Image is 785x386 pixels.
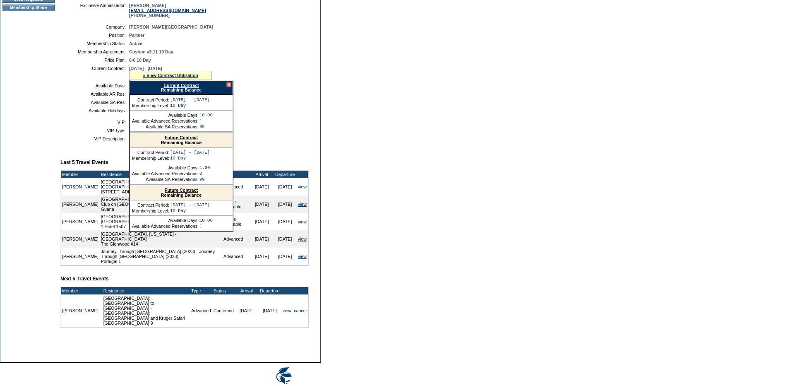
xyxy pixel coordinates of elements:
[250,213,274,230] td: [DATE]
[250,178,274,195] td: [DATE]
[64,100,126,105] td: Available SA Res:
[132,203,169,207] td: Contract Period:
[61,195,100,213] td: [PERSON_NAME]
[129,41,142,46] span: Active
[132,224,199,229] td: Available Advanced Reservations:
[274,195,297,213] td: [DATE]
[258,287,281,294] td: Departure
[64,128,126,133] td: VIP Type:
[61,287,100,294] td: Member
[222,213,250,230] td: Space Available
[294,308,307,313] a: cancel
[64,33,126,38] td: Position:
[170,97,210,102] td: [DATE] - [DATE]
[170,156,210,161] td: 10 Day
[61,248,100,265] td: [PERSON_NAME]
[250,248,274,265] td: [DATE]
[64,120,126,125] td: VIP:
[132,97,169,102] td: Contract Period:
[100,178,222,195] td: [GEOGRAPHIC_DATA], [US_STATE] - [GEOGRAPHIC_DATA], [US_STATE] [STREET_ADDRESS]
[129,33,144,38] span: Partner
[298,184,307,189] a: view
[129,3,206,18] span: [PERSON_NAME] [PHONE_NUMBER]
[100,230,222,248] td: [GEOGRAPHIC_DATA], [US_STATE] - [GEOGRAPHIC_DATA] The Glenwood #14
[102,294,190,327] td: [GEOGRAPHIC_DATA]: [GEOGRAPHIC_DATA] to [GEOGRAPHIC_DATA] - [GEOGRAPHIC_DATA]: [GEOGRAPHIC_DATA] ...
[132,118,199,123] td: Available Advanced Reservations:
[298,202,307,207] a: view
[235,287,258,294] td: Arrival
[64,108,126,113] td: Available Holidays:
[61,171,100,178] td: Member
[250,230,274,248] td: [DATE]
[130,133,233,148] div: Remaining Balance
[222,248,250,265] td: Advanced
[130,80,233,95] div: Remaining Balance
[132,124,199,129] td: Available SA Reservations:
[222,230,250,248] td: Advanced
[222,195,250,213] td: Space Available
[132,150,169,155] td: Contract Period:
[129,49,173,54] span: Custom v3.11 10 Day
[64,24,126,29] td: Company:
[132,218,199,223] td: Available Days:
[212,287,235,294] td: Status
[212,294,235,327] td: Confirmed
[274,248,297,265] td: [DATE]
[222,171,250,178] td: Type
[170,103,210,108] td: 10 Day
[60,159,108,165] b: Last 5 Travel Events
[100,195,222,213] td: [GEOGRAPHIC_DATA], [GEOGRAPHIC_DATA] - The Abaco Club on [GEOGRAPHIC_DATA] Guana
[258,294,281,327] td: [DATE]
[64,3,126,18] td: Exclusive Ambassador:
[61,294,100,327] td: [PERSON_NAME]
[298,236,307,241] a: view
[274,230,297,248] td: [DATE]
[274,213,297,230] td: [DATE]
[2,5,55,11] td: Membership Share
[132,177,199,182] td: Available SA Reservations:
[199,177,210,182] td: 99
[61,178,100,195] td: [PERSON_NAME]
[235,294,258,327] td: [DATE]
[199,113,213,118] td: 10.00
[274,171,297,178] td: Departure
[61,213,100,230] td: [PERSON_NAME]
[100,171,222,178] td: Residence
[170,203,210,207] td: [DATE] - [DATE]
[129,66,162,71] span: [DATE] - [DATE]
[132,165,199,170] td: Available Days:
[64,83,126,88] td: Available Days:
[199,224,213,229] td: 1
[132,208,169,213] td: Membership Level:
[165,188,198,193] a: Future Contract
[60,276,109,282] b: Next 5 Travel Events
[100,248,222,265] td: Journey Through [GEOGRAPHIC_DATA] (2023) - Journey Through [GEOGRAPHIC_DATA] (2023) Portugal 1
[199,218,213,223] td: 10.00
[298,219,307,224] a: view
[132,156,169,161] td: Membership Level:
[163,83,199,88] a: Current Contract
[199,165,210,170] td: 1.00
[170,150,210,155] td: [DATE] - [DATE]
[129,24,213,29] span: [PERSON_NAME][GEOGRAPHIC_DATA]
[132,113,199,118] td: Available Days:
[64,136,126,141] td: VIP Description:
[199,118,213,123] td: 1
[102,287,190,294] td: Residence
[129,58,151,63] span: 0-0 10 Day
[222,178,250,195] td: Advanced
[64,49,126,54] td: Membership Agreement:
[132,103,169,108] td: Membership Level:
[250,171,274,178] td: Arrival
[199,124,213,129] td: 99
[298,254,307,259] a: view
[64,92,126,96] td: Available AR Res:
[250,195,274,213] td: [DATE]
[199,171,210,176] td: 0
[64,66,126,80] td: Current Contract:
[143,73,198,78] a: » View Contract Utilization
[100,213,222,230] td: [GEOGRAPHIC_DATA], [US_STATE] - 1 [GEOGRAPHIC_DATA] 1 Hotel 1507
[64,41,126,46] td: Membership Status:
[129,8,206,13] a: [EMAIL_ADDRESS][DOMAIN_NAME]
[132,171,199,176] td: Available Advanced Reservations:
